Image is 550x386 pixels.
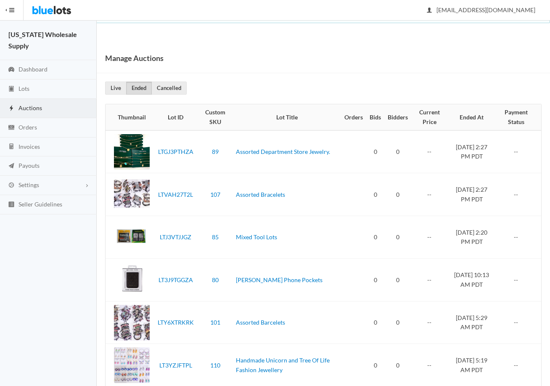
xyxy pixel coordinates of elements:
[158,148,193,155] a: LTGJ3PTHZA
[366,259,384,301] td: 0
[236,233,277,241] a: Mixed Tool Lots
[411,130,447,173] td: --
[158,319,194,326] a: LTY6XTRKRK
[496,104,541,130] th: Payment Status
[411,216,447,259] td: --
[447,216,496,259] td: [DATE] 2:20 PM PDT
[447,173,496,216] td: [DATE] 2:27 PM PDT
[496,130,541,173] td: --
[212,276,219,283] a: 80
[236,191,285,198] a: Assorted Bracelets
[384,104,411,130] th: Bidders
[236,357,330,373] a: Handmade Unicorn and Tree Of Life Fashion Jewellery
[159,362,192,369] a: LT3YZJFTPL
[7,105,16,113] ion-icon: flash
[411,173,447,216] td: --
[7,124,16,132] ion-icon: cash
[447,301,496,344] td: [DATE] 5:29 AM PDT
[19,124,37,131] span: Orders
[7,85,16,93] ion-icon: clipboard
[159,276,193,283] a: LT3J9TGGZA
[425,7,434,15] ion-icon: person
[366,130,384,173] td: 0
[236,148,330,155] a: Assorted Department Store Jewelry.
[198,104,233,130] th: Custom SKU
[19,201,62,208] span: Seller Guidelines
[447,130,496,173] td: [DATE] 2:27 PM PDT
[411,104,447,130] th: Current Price
[384,173,411,216] td: 0
[210,319,220,326] a: 101
[160,233,191,241] a: LTJ3VTJJGZ
[411,259,447,301] td: --
[236,319,285,326] a: Assorted Barcelets
[105,82,127,95] a: Live
[384,259,411,301] td: 0
[212,233,219,241] a: 85
[212,148,219,155] a: 89
[233,104,341,130] th: Lot Title
[411,301,447,344] td: --
[210,191,220,198] a: 107
[7,162,16,170] ion-icon: paper plane
[151,82,187,95] a: Cancelled
[19,143,40,150] span: Invoices
[8,30,77,50] strong: [US_STATE] Wholesale Supply
[19,162,40,169] span: Payouts
[366,301,384,344] td: 0
[7,66,16,74] ion-icon: speedometer
[341,104,366,130] th: Orders
[496,259,541,301] td: --
[384,301,411,344] td: 0
[7,143,16,151] ion-icon: calculator
[496,173,541,216] td: --
[210,362,220,369] a: 110
[366,216,384,259] td: 0
[7,182,16,190] ion-icon: cog
[427,6,535,13] span: [EMAIL_ADDRESS][DOMAIN_NAME]
[7,201,16,209] ion-icon: list box
[236,276,323,283] a: [PERSON_NAME] Phone Pockets
[447,259,496,301] td: [DATE] 10:13 AM PDT
[158,191,193,198] a: LTVAH27T2L
[366,173,384,216] td: 0
[366,104,384,130] th: Bids
[19,66,48,73] span: Dashboard
[384,216,411,259] td: 0
[19,85,29,92] span: Lots
[106,104,153,130] th: Thumbnail
[153,104,198,130] th: Lot ID
[105,52,164,64] h1: Manage Auctions
[384,130,411,173] td: 0
[126,82,152,95] a: Ended
[447,104,496,130] th: Ended At
[496,301,541,344] td: --
[19,181,39,188] span: Settings
[496,216,541,259] td: --
[19,104,42,111] span: Auctions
